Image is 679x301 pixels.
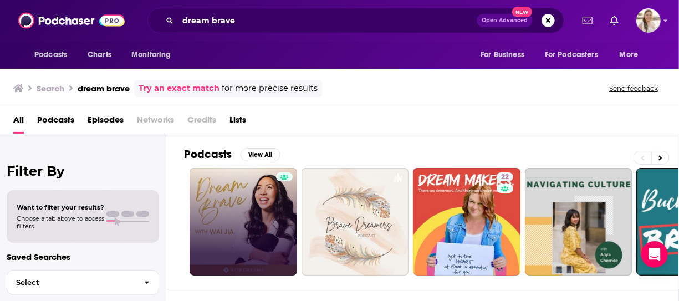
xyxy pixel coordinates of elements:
[13,111,24,134] a: All
[7,163,159,179] h2: Filter By
[187,111,216,134] span: Credits
[137,111,174,134] span: Networks
[482,18,528,23] span: Open Advanced
[636,8,661,33] button: Show profile menu
[184,147,232,161] h2: Podcasts
[222,82,318,95] span: for more precise results
[147,8,564,33] div: Search podcasts, credits, & more...
[80,44,118,65] a: Charts
[18,10,125,31] img: Podchaser - Follow, Share and Rate Podcasts
[37,83,64,94] h3: Search
[7,279,135,286] span: Select
[88,47,111,63] span: Charts
[473,44,538,65] button: open menu
[413,168,520,276] a: 22
[34,47,67,63] span: Podcasts
[538,44,614,65] button: open menu
[27,44,81,65] button: open menu
[477,14,533,27] button: Open AdvancedNew
[497,172,513,181] a: 22
[512,7,532,17] span: New
[620,47,639,63] span: More
[131,47,171,63] span: Monitoring
[124,44,185,65] button: open menu
[241,148,280,161] button: View All
[229,111,246,134] a: Lists
[139,82,219,95] a: Try an exact match
[612,44,652,65] button: open menu
[578,11,597,30] a: Show notifications dropdown
[7,252,159,262] p: Saved Searches
[501,172,509,183] span: 22
[88,111,124,134] a: Episodes
[37,111,74,134] a: Podcasts
[78,83,130,94] h3: dream brave
[17,215,104,230] span: Choose a tab above to access filters.
[641,241,668,268] div: Open Intercom Messenger
[606,11,623,30] a: Show notifications dropdown
[178,12,477,29] input: Search podcasts, credits, & more...
[184,147,280,161] a: PodcastsView All
[17,203,104,211] span: Want to filter your results?
[636,8,661,33] img: User Profile
[636,8,661,33] span: Logged in as acquavie
[606,84,661,93] button: Send feedback
[7,270,159,295] button: Select
[481,47,524,63] span: For Business
[545,47,598,63] span: For Podcasters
